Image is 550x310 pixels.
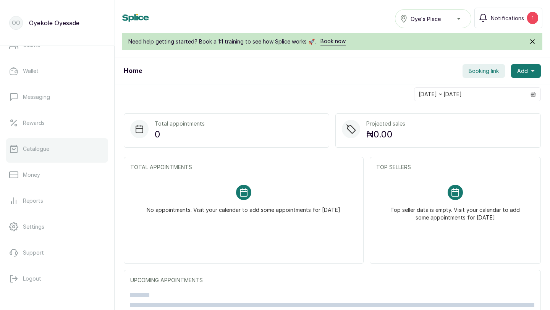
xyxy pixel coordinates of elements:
[29,18,79,27] p: Oyekole Oyesade
[124,66,142,76] h1: Home
[511,64,541,78] button: Add
[366,128,405,141] p: ₦0.00
[395,9,471,28] button: Oye's Place
[6,60,108,82] a: Wallet
[385,200,525,221] p: Top seller data is empty. Visit your calendar to add some appointments for [DATE]
[6,138,108,160] a: Catalogue
[6,242,108,263] a: Support
[463,64,505,78] button: Booking link
[6,86,108,108] a: Messaging
[23,67,39,75] p: Wallet
[6,112,108,134] a: Rewards
[531,92,536,97] svg: calendar
[414,88,526,101] input: Select date
[6,164,108,186] a: Money
[12,19,20,27] p: OO
[23,171,40,179] p: Money
[130,276,534,284] p: UPCOMING APPOINTMENTS
[474,8,542,28] button: Notifications1
[130,163,357,171] p: TOTAL APPOINTMENTS
[527,12,538,24] div: 1
[147,200,340,214] p: No appointments. Visit your calendar to add some appointments for [DATE]
[376,163,534,171] p: TOP SELLERS
[320,37,346,45] a: Book now
[23,249,44,257] p: Support
[491,14,524,22] span: Notifications
[23,119,45,127] p: Rewards
[23,93,50,101] p: Messaging
[366,120,405,128] p: Projected sales
[155,128,205,141] p: 0
[6,268,108,289] button: Logout
[155,120,205,128] p: Total appointments
[23,145,49,153] p: Catalogue
[517,67,528,75] span: Add
[469,67,499,75] span: Booking link
[23,197,43,205] p: Reports
[128,38,316,45] span: Need help getting started? Book a 1:1 training to see how Splice works 🚀.
[23,275,41,283] p: Logout
[23,223,44,231] p: Settings
[411,15,441,23] span: Oye's Place
[6,190,108,212] a: Reports
[6,216,108,237] a: Settings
